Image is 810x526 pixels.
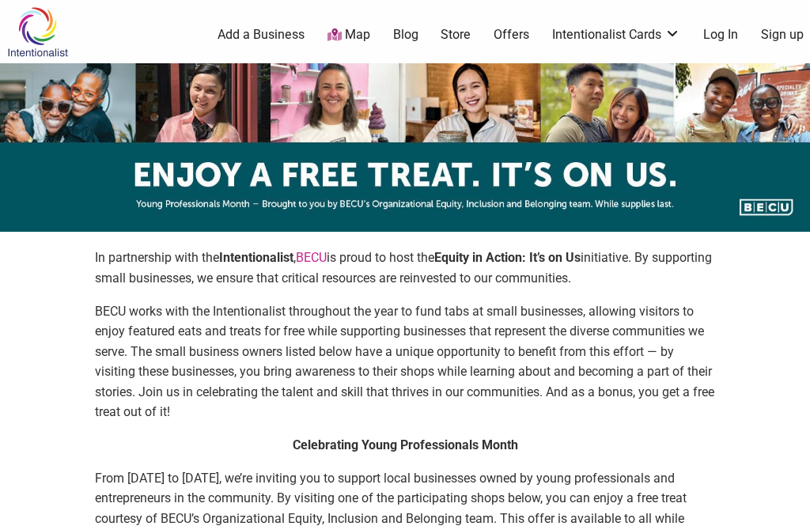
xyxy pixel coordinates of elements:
a: Add a Business [218,26,305,44]
a: Blog [393,26,418,44]
a: Sign up [761,26,804,44]
a: Intentionalist Cards [552,26,680,44]
a: Offers [494,26,529,44]
strong: Intentionalist [219,250,293,265]
a: Store [441,26,471,44]
a: BECU [296,250,327,265]
a: Map [327,26,370,44]
p: In partnership with the , is proud to host the initiative. By supporting small businesses, we ens... [95,248,715,288]
strong: Equity in Action: It’s on Us [434,250,581,265]
p: BECU works with the Intentionalist throughout the year to fund tabs at small businesses, allowing... [95,301,715,423]
strong: Celebrating Young Professionals Month [293,437,518,452]
a: Log In [703,26,738,44]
